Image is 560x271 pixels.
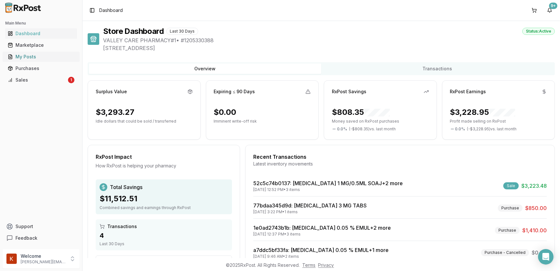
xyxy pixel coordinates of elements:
[6,254,17,264] img: User avatar
[5,28,77,39] a: Dashboard
[96,119,193,124] p: Idle dollars that could be sold / transferred
[349,126,396,132] span: ( - $808.35 ) vs. last month
[253,153,547,161] div: Recent Transactions
[214,88,255,95] div: Expiring ≤ 90 Days
[3,221,80,232] button: Support
[96,107,134,117] div: $3,293.27
[103,44,555,52] span: [STREET_ADDRESS]
[549,3,557,9] div: 9+
[96,88,127,95] div: Surplus Value
[100,194,228,204] div: $11,512.51
[103,26,164,36] h1: Store Dashboard
[253,232,391,237] div: [DATE] 12:37 PM • 3 items
[68,77,74,83] div: 1
[99,7,123,14] span: Dashboard
[318,262,334,268] a: Privacy
[455,126,465,132] span: 0.0 %
[214,119,311,124] p: Imminent write-off risk
[303,262,316,268] a: Terms
[8,77,67,83] div: Sales
[450,119,547,124] p: Profit made selling on RxPost
[96,163,232,169] div: How RxPost is helping your pharmacy
[21,259,65,265] p: [PERSON_NAME][EMAIL_ADDRESS][DOMAIN_NAME]
[3,40,80,50] button: Marketplace
[253,254,389,259] div: [DATE] 9:46 AM • 2 items
[21,253,65,259] p: Welcome
[538,249,554,265] div: Open Intercom Messenger
[3,63,80,74] button: Purchases
[522,226,547,234] span: $1,410.00
[96,153,232,161] div: RxPost Impact
[337,126,347,132] span: 0.0 %
[498,205,523,212] div: Purchase
[15,235,37,241] span: Feedback
[3,52,80,62] button: My Posts
[521,182,547,190] span: $3,223.48
[253,161,547,167] div: Latest inventory movements
[503,182,519,189] div: Sale
[522,28,555,35] div: Status: Active
[99,7,123,14] nav: breadcrumb
[8,42,74,48] div: Marketplace
[103,36,555,44] span: VALLEY CARE PHARMACY#1 • # 1205330388
[5,39,77,51] a: Marketplace
[495,227,520,234] div: Purchase
[332,88,366,95] div: RxPost Savings
[8,54,74,60] div: My Posts
[332,107,390,117] div: $808.35
[253,209,367,215] div: [DATE] 3:22 PM • 1 items
[3,28,80,39] button: Dashboard
[5,51,77,63] a: My Posts
[545,5,555,15] button: 9+
[100,205,228,210] div: Combined savings and earnings through RxPost
[5,63,77,74] a: Purchases
[214,107,237,117] div: $0.00
[253,225,391,231] a: 1e0ad2743b1b: [MEDICAL_DATA] 0.05 % EMUL+2 more
[5,74,77,86] a: Sales1
[3,75,80,85] button: Sales1
[481,249,529,256] div: Purchase - Cancelled
[253,180,403,186] a: 52c5c74b0137: [MEDICAL_DATA] 1 MG/0.5ML SOAJ+2 more
[525,204,547,212] span: $850.00
[8,65,74,72] div: Purchases
[3,3,44,13] img: RxPost Logo
[450,88,486,95] div: RxPost Earnings
[107,223,137,230] span: Transactions
[467,126,517,132] span: ( - $3,228.95 ) vs. last month
[450,107,515,117] div: $3,228.95
[532,249,547,256] span: $0.00
[166,28,198,35] div: Last 30 Days
[110,183,142,191] span: Total Savings
[253,202,367,209] a: 77bdaa345d9d: [MEDICAL_DATA] 3 MG TABS
[332,119,429,124] p: Money saved on RxPost purchases
[89,64,321,74] button: Overview
[321,64,554,74] button: Transactions
[100,241,228,246] div: Last 30 Days
[3,232,80,244] button: Feedback
[253,187,403,192] div: [DATE] 12:52 PM • 3 items
[5,21,77,26] h2: Main Menu
[100,231,228,240] div: 4
[8,30,74,37] div: Dashboard
[253,247,389,253] a: a7ddc5bf33fa: [MEDICAL_DATA] 0.05 % EMUL+1 more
